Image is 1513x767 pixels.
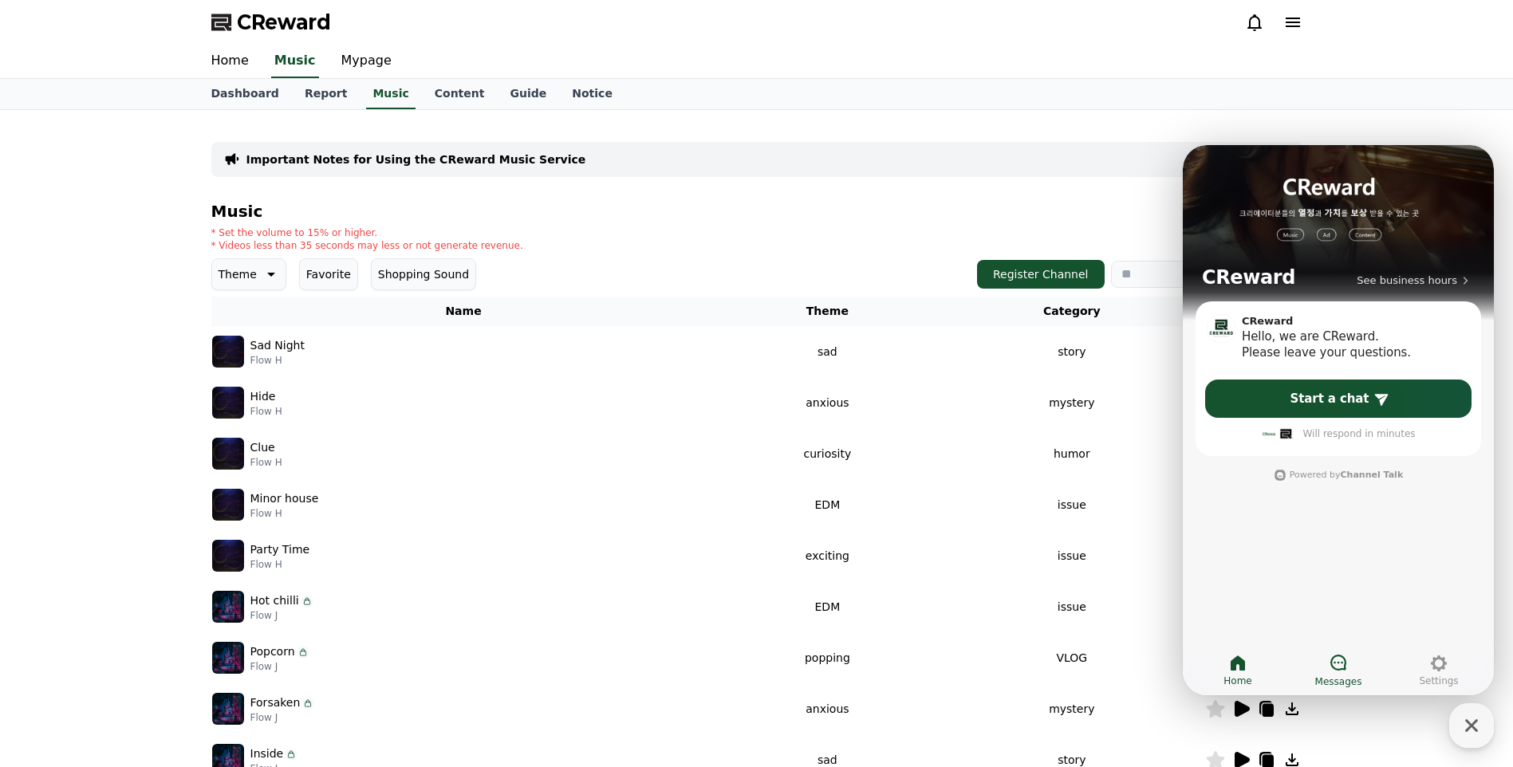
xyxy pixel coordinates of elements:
a: Mypage [329,45,404,78]
img: music [212,591,244,623]
th: Name [211,297,716,326]
p: Flow H [250,558,310,571]
td: anxious [716,683,940,734]
td: humor [939,428,1204,479]
th: Theme [716,297,940,326]
a: Music [366,79,415,109]
td: mystery [939,683,1204,734]
p: Inside [250,745,284,762]
p: * Videos less than 35 seconds may less or not generate revenue. [211,239,523,252]
td: exciting [716,530,940,581]
td: curiosity [716,428,940,479]
p: Forsaken [250,694,301,711]
button: Favorite [299,258,358,290]
td: story [939,326,1204,377]
a: Dashboard [199,79,292,109]
p: Flow H [250,456,282,469]
img: music [212,438,244,470]
p: Flow J [250,660,309,673]
iframe: Channel chat [1183,145,1494,695]
a: Content [422,79,498,109]
td: EDM [716,581,940,632]
td: anxious [716,377,940,428]
td: VLOG [939,632,1204,683]
p: Flow H [250,354,305,367]
td: issue [939,479,1204,530]
p: Sad Night [250,337,305,354]
button: Shopping Sound [371,258,476,290]
td: mystery [939,377,1204,428]
p: Flow J [250,609,313,622]
a: CReward [211,10,331,35]
a: Notice [559,79,625,109]
p: Theme [219,263,257,285]
p: Hot chilli [250,592,299,609]
a: Report [292,79,361,109]
img: music [212,489,244,521]
td: EDM [716,479,940,530]
a: Music [271,45,319,78]
img: music [212,540,244,572]
p: * Set the volume to 15% or higher. [211,226,523,239]
p: Flow J [250,711,315,724]
td: popping [716,632,940,683]
img: music [212,642,244,674]
p: Flow H [250,507,319,520]
p: Minor house [250,490,319,507]
h4: Music [211,203,1302,220]
img: music [212,693,244,725]
p: Party Time [250,541,310,558]
a: Important Notes for Using the CReward Music Service [246,151,586,167]
p: Flow H [250,405,282,418]
th: Category [939,297,1204,326]
img: music [212,336,244,368]
button: Register Channel [977,260,1105,289]
td: issue [939,530,1204,581]
p: Hide [250,388,276,405]
a: Home [199,45,262,78]
button: Theme [211,258,286,290]
p: Clue [250,439,275,456]
td: issue [939,581,1204,632]
p: Popcorn [250,643,295,660]
img: music [212,387,244,419]
span: CReward [237,10,331,35]
td: sad [716,326,940,377]
a: Guide [497,79,559,109]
